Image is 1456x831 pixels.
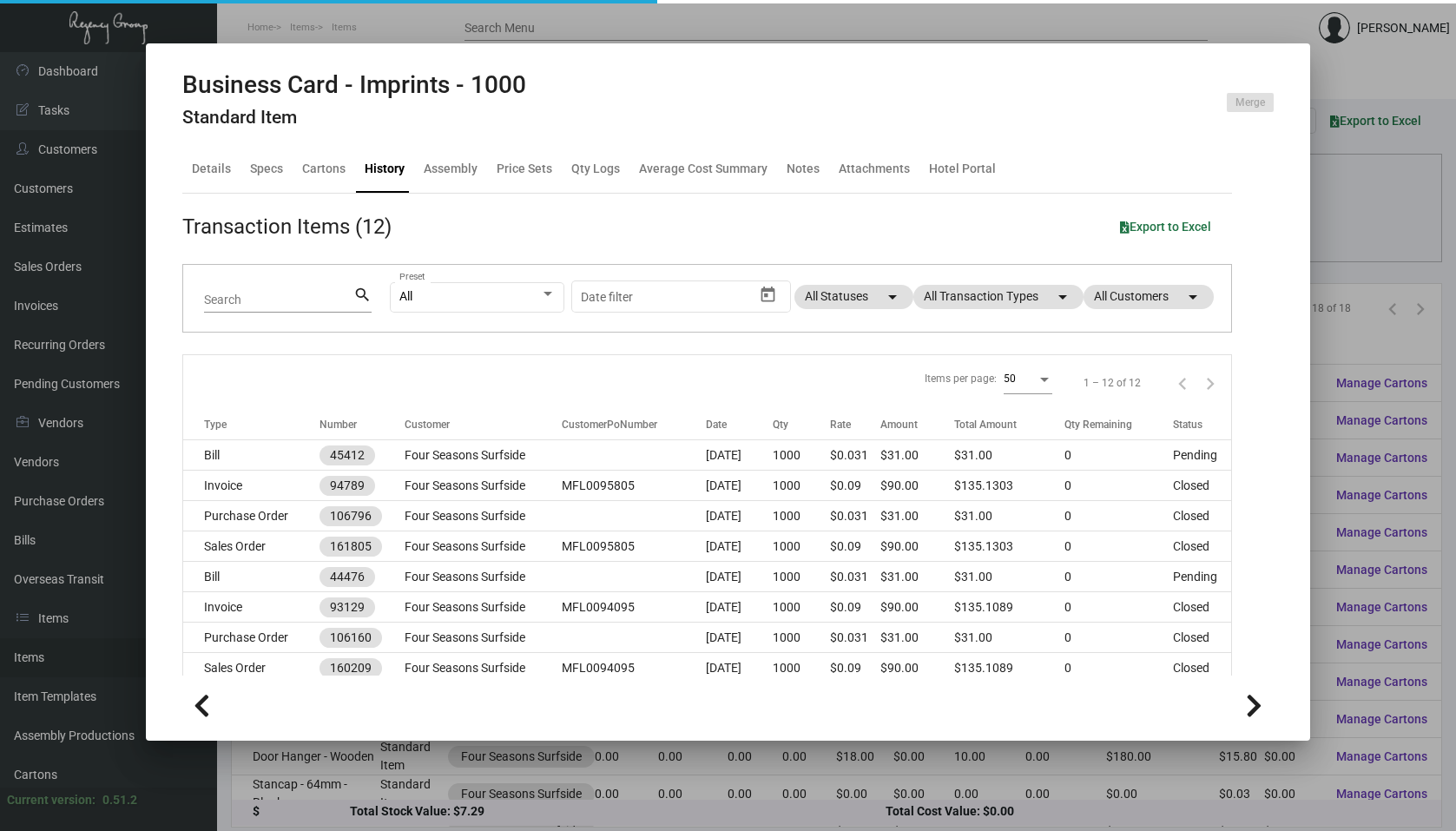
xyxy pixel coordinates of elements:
[405,501,561,531] td: Four Seasons Surfside
[954,417,1064,432] div: Total Amount
[830,592,880,623] td: $0.09
[1084,285,1214,309] mat-chip: All Customers
[1173,592,1231,623] td: Closed
[925,371,997,386] div: Items per page:
[830,653,880,683] td: $0.09
[1173,471,1231,501] td: Closed
[773,440,830,471] td: 1000
[204,417,320,432] div: Type
[1227,93,1274,112] button: Merge
[320,417,405,432] div: Number
[954,562,1064,592] td: $31.00
[913,285,1084,309] mat-chip: All Transaction Types
[830,531,880,562] td: $0.09
[773,417,788,432] div: Qty
[754,280,782,308] button: Open calendar
[706,417,774,432] div: Date
[1173,623,1231,653] td: Closed
[320,567,375,587] mat-chip: 44476
[880,623,955,653] td: $31.00
[1064,471,1173,501] td: 0
[353,285,372,306] mat-icon: search
[1196,369,1224,397] button: Next page
[954,471,1064,501] td: $135.1303
[302,160,346,178] div: Cartons
[773,592,830,623] td: 1000
[954,501,1064,531] td: $31.00
[320,658,382,678] mat-chip: 160209
[839,160,910,178] div: Attachments
[182,107,526,129] h4: Standard Item
[1052,287,1073,307] mat-icon: arrow_drop_down
[204,417,227,432] div: Type
[405,531,561,562] td: Four Seasons Surfside
[954,440,1064,471] td: $31.00
[1173,417,1231,432] div: Status
[424,160,478,178] div: Assembly
[192,160,231,178] div: Details
[1004,372,1052,386] mat-select: Items per page:
[1084,375,1141,391] div: 1 – 12 of 12
[880,562,955,592] td: $31.00
[706,471,774,501] td: [DATE]
[954,417,1017,432] div: Total Amount
[1173,440,1231,471] td: Pending
[399,289,412,303] span: All
[830,417,851,432] div: Rate
[1004,373,1016,385] span: 50
[1064,562,1173,592] td: 0
[405,562,561,592] td: Four Seasons Surfside
[706,653,774,683] td: [DATE]
[1173,417,1202,432] div: Status
[954,592,1064,623] td: $135.1089
[649,290,733,304] input: End date
[880,417,918,432] div: Amount
[320,506,382,526] mat-chip: 106796
[1064,623,1173,653] td: 0
[405,417,561,432] div: Customer
[1064,531,1173,562] td: 0
[773,501,830,531] td: 1000
[1064,417,1132,432] div: Qty Remaining
[320,597,375,617] mat-chip: 93129
[954,653,1064,683] td: $135.1089
[405,623,561,653] td: Four Seasons Surfside
[880,531,955,562] td: $90.00
[183,653,320,683] td: Sales Order
[1064,417,1173,432] div: Qty Remaining
[182,70,526,100] h2: Business Card - Imprints - 1000
[183,531,320,562] td: Sales Order
[1173,531,1231,562] td: Closed
[562,653,706,683] td: MFL0094095
[7,791,96,809] div: Current version:
[1064,501,1173,531] td: 0
[182,211,392,242] div: Transaction Items (12)
[1183,287,1203,307] mat-icon: arrow_drop_down
[320,628,382,648] mat-chip: 106160
[830,501,880,531] td: $0.031
[880,471,955,501] td: $90.00
[571,160,620,178] div: Qty Logs
[706,501,774,531] td: [DATE]
[773,531,830,562] td: 1000
[183,501,320,531] td: Purchase Order
[562,471,706,501] td: MFL0095805
[1169,369,1196,397] button: Previous page
[562,417,706,432] div: CustomerPoNumber
[405,471,561,501] td: Four Seasons Surfside
[405,592,561,623] td: Four Seasons Surfside
[320,476,375,496] mat-chip: 94789
[830,562,880,592] td: $0.031
[183,471,320,501] td: Invoice
[954,531,1064,562] td: $135.1303
[706,592,774,623] td: [DATE]
[706,562,774,592] td: [DATE]
[1106,211,1225,242] button: Export to Excel
[706,623,774,653] td: [DATE]
[639,160,768,178] div: Average Cost Summary
[773,471,830,501] td: 1000
[773,562,830,592] td: 1000
[880,592,955,623] td: $90.00
[706,417,727,432] div: Date
[1120,220,1211,234] span: Export to Excel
